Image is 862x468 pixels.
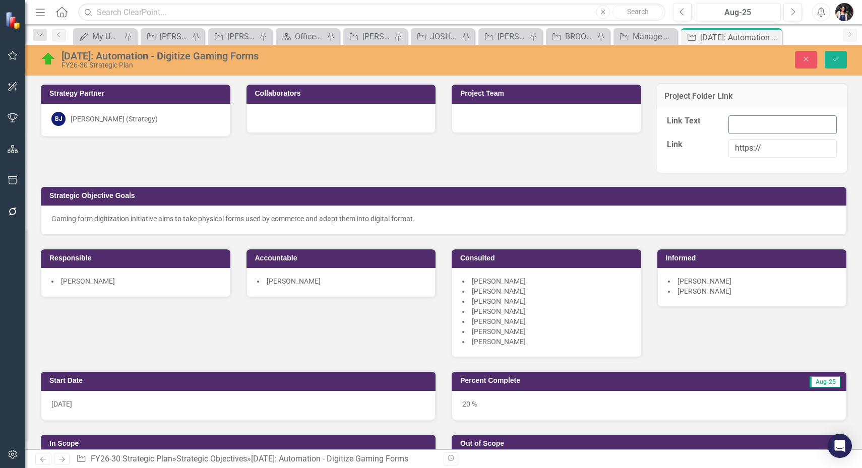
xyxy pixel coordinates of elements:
[51,214,836,224] div: Gaming form digitization initiative aims to take physical forms used by commerce and adapt them i...
[49,254,225,262] h3: Responsible
[346,30,392,43] a: [PERSON_NAME] REVIEW
[460,90,636,97] h3: Project Team
[666,254,842,262] h3: Informed
[548,30,594,43] a: BROOKLYN REVIEW
[255,254,431,262] h3: Accountable
[481,30,527,43] a: [PERSON_NAME] REVIEW - SOs
[160,30,189,43] div: [PERSON_NAME]'s Team's Action Plans
[251,454,408,463] div: [DATE]: Automation - Digitize Gaming Forms
[5,11,23,29] img: ClearPoint Strategy
[616,30,674,43] a: Manage Elements
[40,51,56,67] img: On Target
[460,254,636,262] h3: Consulted
[633,30,674,43] div: Manage Elements
[413,30,459,43] a: JOSH REVIEW - CAPITAL
[278,30,324,43] a: Office of Strategy Continuous Improvement Initiatives
[49,377,430,384] h3: Start Date
[267,277,321,285] span: [PERSON_NAME]
[460,377,709,384] h3: Percent Complete
[49,440,430,447] h3: In Scope
[612,5,663,19] button: Search
[835,3,853,21] img: Layla Freeman
[51,400,72,408] span: [DATE]
[460,440,841,447] h3: Out of Scope
[92,30,121,43] div: My Updates
[78,4,665,21] input: Search ClearPoint...
[667,115,721,127] label: Link Text
[810,376,840,387] span: Aug-25
[695,3,781,21] button: Aug-25
[678,277,731,285] span: [PERSON_NAME]
[49,192,841,199] h3: Strategic Objective Goals
[472,307,526,315] span: [PERSON_NAME]
[61,61,493,69] div: FY26-30 Strategic Plan
[664,92,840,101] h3: Project Folder Link
[498,30,527,43] div: [PERSON_NAME] REVIEW - SOs
[61,277,115,285] span: [PERSON_NAME]
[828,434,852,458] div: Open Intercom Messenger
[627,8,649,16] span: Search
[76,453,436,465] div: » »
[211,30,257,43] a: [PERSON_NAME]'s Team's SOs FY20-FY25
[227,30,257,43] div: [PERSON_NAME]'s Team's SOs FY20-FY25
[472,287,526,295] span: [PERSON_NAME]
[472,277,526,285] span: [PERSON_NAME]
[430,30,459,43] div: JOSH REVIEW - CAPITAL
[472,297,526,305] span: [PERSON_NAME]
[698,7,777,19] div: Aug-25
[49,90,225,97] h3: Strategy Partner
[700,31,779,44] div: [DATE]: Automation - Digitize Gaming Forms
[76,30,121,43] a: My Updates
[176,454,247,463] a: Strategic Objectives
[362,30,392,43] div: [PERSON_NAME] REVIEW
[678,287,731,295] span: [PERSON_NAME]
[565,30,594,43] div: BROOKLYN REVIEW
[255,90,431,97] h3: Collaborators
[143,30,189,43] a: [PERSON_NAME]'s Team's Action Plans
[472,338,526,346] span: [PERSON_NAME]
[295,30,324,43] div: Office of Strategy Continuous Improvement Initiatives
[472,317,526,325] span: [PERSON_NAME]
[51,112,66,126] div: BJ
[91,454,172,463] a: FY26-30 Strategic Plan
[452,391,846,420] div: 20 %
[61,50,493,61] div: [DATE]: Automation - Digitize Gaming Forms
[472,327,526,336] span: [PERSON_NAME]
[667,139,721,151] label: Link
[71,114,158,124] div: [PERSON_NAME] (Strategy)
